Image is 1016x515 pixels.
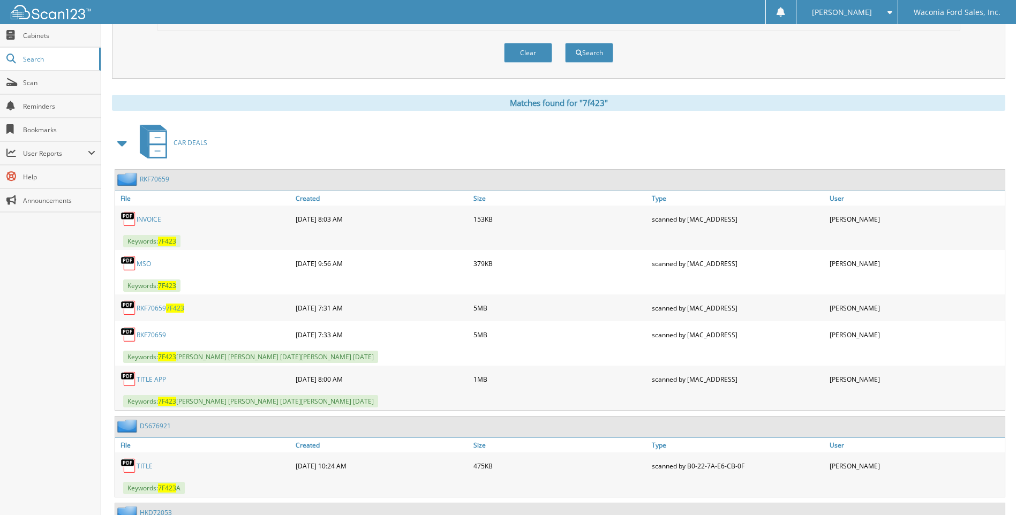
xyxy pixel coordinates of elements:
span: 7F423 [158,352,176,361]
span: User Reports [23,149,88,158]
div: 475KB [471,455,649,476]
span: 7F423 [158,397,176,406]
div: [DATE] 9:56 AM [293,253,471,274]
a: File [115,191,293,206]
div: scanned by [MAC_ADDRESS] [649,324,827,345]
div: 5MB [471,297,649,319]
span: Reminders [23,102,95,111]
span: Waconia Ford Sales, Inc. [914,9,1000,16]
div: [DATE] 8:03 AM [293,208,471,230]
img: PDF.png [121,211,137,227]
span: Keywords: [123,279,180,292]
div: 153KB [471,208,649,230]
span: Keywords: A [123,482,185,494]
div: scanned by [MAC_ADDRESS] [649,297,827,319]
span: Search [23,55,94,64]
a: Type [649,438,827,452]
div: 5MB [471,324,649,345]
a: Size [471,438,649,452]
a: Created [293,438,471,452]
div: [PERSON_NAME] [827,455,1005,476]
span: Keywords: [123,235,180,247]
a: INVOICE [137,215,161,224]
a: RKF70659 [140,175,169,184]
div: [PERSON_NAME] [827,253,1005,274]
span: 7F423 [158,237,176,246]
span: 7F423 [158,281,176,290]
a: Type [649,191,827,206]
a: RKF70659 [137,330,166,339]
div: [DATE] 7:31 AM [293,297,471,319]
span: CAR DEALS [174,138,207,147]
button: Clear [504,43,552,63]
div: [PERSON_NAME] [827,368,1005,390]
a: RKF706597F423 [137,304,184,313]
span: Announcements [23,196,95,205]
div: [DATE] 8:00 AM [293,368,471,390]
a: User [827,191,1005,206]
iframe: Chat Widget [962,464,1016,515]
img: PDF.png [121,371,137,387]
div: scanned by [MAC_ADDRESS] [649,253,827,274]
div: scanned by B0-22-7A-E6-CB-0F [649,455,827,476]
div: [PERSON_NAME] [827,324,1005,345]
div: [PERSON_NAME] [827,208,1005,230]
a: Size [471,191,649,206]
span: Cabinets [23,31,95,40]
a: DS676921 [140,421,171,430]
div: 379KB [471,253,649,274]
span: [PERSON_NAME] [812,9,872,16]
a: TITLE [137,461,153,471]
span: 7F423 [158,483,176,493]
span: 7F423 [166,304,184,313]
img: scan123-logo-white.svg [11,5,91,19]
div: [DATE] 10:24 AM [293,455,471,476]
img: folder2.png [117,419,140,433]
div: [DATE] 7:33 AM [293,324,471,345]
a: CAR DEALS [133,122,207,164]
img: PDF.png [121,300,137,316]
img: PDF.png [121,255,137,271]
img: PDF.png [121,458,137,474]
div: scanned by [MAC_ADDRESS] [649,368,827,390]
span: Keywords: [PERSON_NAME] [PERSON_NAME] [DATE][PERSON_NAME] [DATE] [123,351,378,363]
span: Scan [23,78,95,87]
img: PDF.png [121,327,137,343]
a: TITLE APP [137,375,166,384]
a: User [827,438,1005,452]
span: Bookmarks [23,125,95,134]
div: [PERSON_NAME] [827,297,1005,319]
button: Search [565,43,613,63]
div: 1MB [471,368,649,390]
div: scanned by [MAC_ADDRESS] [649,208,827,230]
a: Created [293,191,471,206]
a: MSO [137,259,151,268]
span: Keywords: [PERSON_NAME] [PERSON_NAME] [DATE][PERSON_NAME] [DATE] [123,395,378,407]
img: folder2.png [117,172,140,186]
a: File [115,438,293,452]
span: Help [23,172,95,181]
div: Matches found for "7f423" [112,95,1005,111]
